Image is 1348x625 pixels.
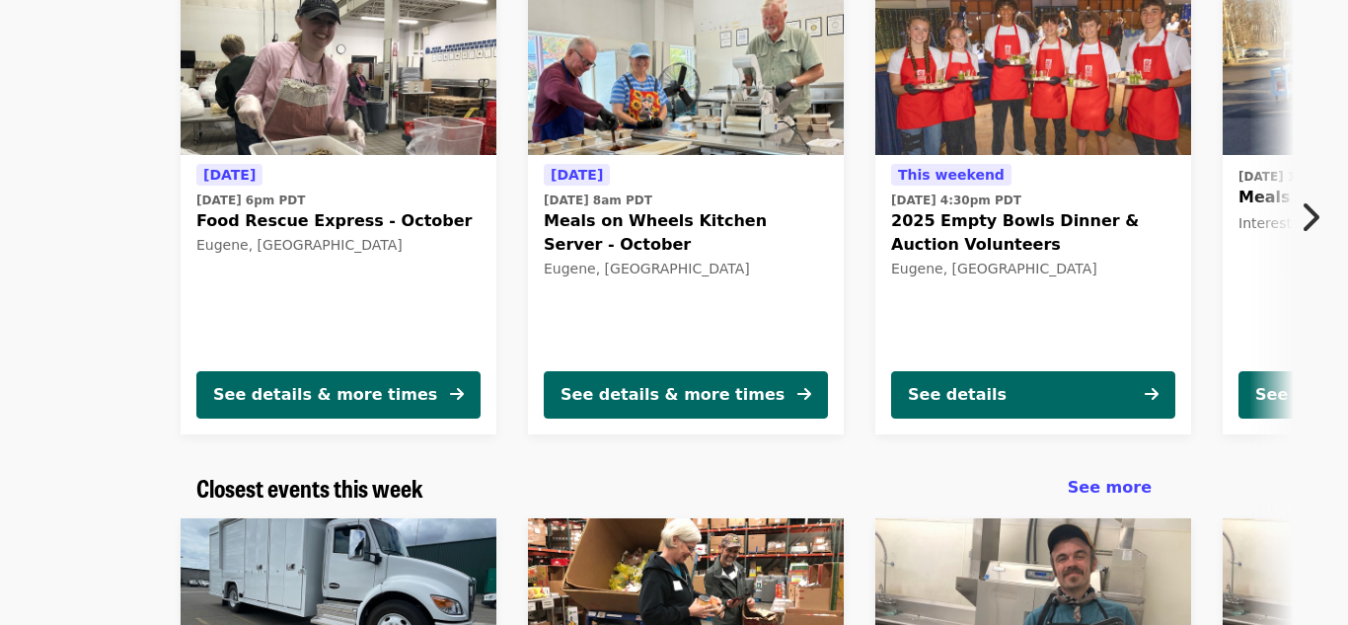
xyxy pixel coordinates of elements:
time: [DATE] 6pm PDT [196,192,305,209]
button: See details & more times [544,371,828,419]
span: This weekend [898,167,1005,183]
span: Meals on Wheels Kitchen Server - October [544,209,828,257]
a: Closest events this week [196,474,423,503]
span: Interest Form [1238,215,1331,231]
button: See details & more times [196,371,481,419]
span: [DATE] [203,167,256,183]
div: Eugene, [GEOGRAPHIC_DATA] [196,237,481,254]
button: See details [891,371,1175,419]
a: See more [1068,476,1152,500]
i: chevron-right icon [1300,198,1319,236]
span: 2025 Empty Bowls Dinner & Auction Volunteers [891,209,1175,257]
div: Eugene, [GEOGRAPHIC_DATA] [891,261,1175,277]
span: Closest events this week [196,470,423,505]
i: arrow-right icon [797,385,811,404]
div: See details & more times [213,383,437,407]
div: See details & more times [561,383,785,407]
span: [DATE] [551,167,603,183]
i: arrow-right icon [450,385,464,404]
time: [DATE] 4:30pm PDT [891,192,1021,209]
div: Eugene, [GEOGRAPHIC_DATA] [544,261,828,277]
span: Food Rescue Express - October [196,209,481,233]
span: See more [1068,478,1152,497]
div: Closest events this week [181,474,1167,503]
div: See details [908,383,1007,407]
time: [DATE] 8am PDT [544,192,652,209]
button: Next item [1283,190,1348,245]
i: arrow-right icon [1145,385,1159,404]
